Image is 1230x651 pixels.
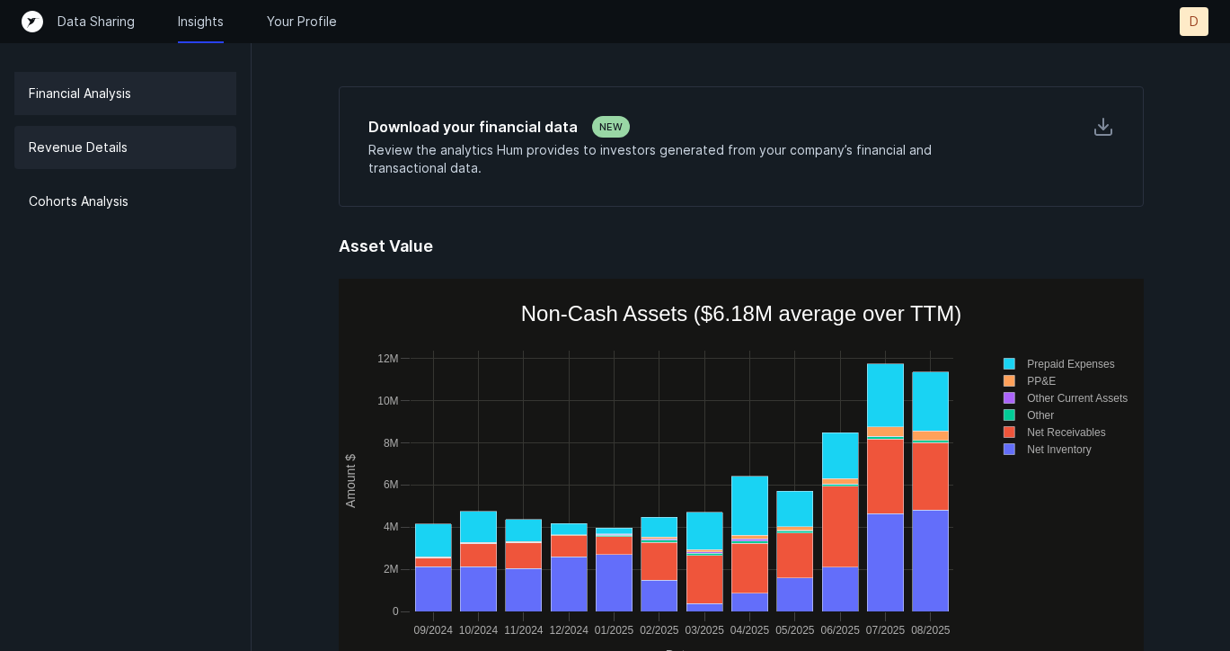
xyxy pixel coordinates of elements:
[58,13,135,31] a: Data Sharing
[599,120,623,134] p: NEW
[14,180,236,223] a: Cohorts Analysis
[339,236,1144,279] h5: Asset Value
[14,72,236,115] a: Financial Analysis
[368,141,987,177] p: Review the analytics Hum provides to investors generated from your company’s financial and transa...
[1190,13,1199,31] p: D
[14,126,236,169] a: Revenue Details
[178,13,224,31] a: Insights
[29,83,131,104] p: Financial Analysis
[29,191,128,212] p: Cohorts Analysis
[29,137,128,158] p: Revenue Details
[267,13,337,31] a: Your Profile
[1180,7,1208,36] button: D
[368,116,578,138] h5: Download your financial data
